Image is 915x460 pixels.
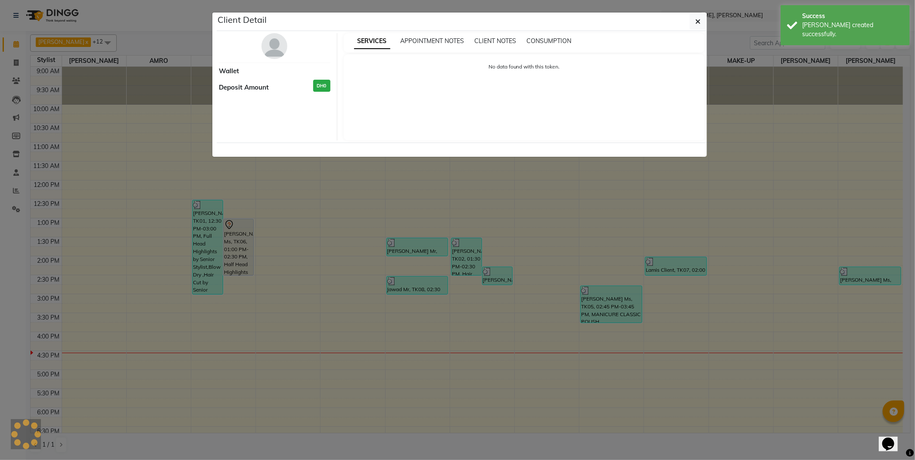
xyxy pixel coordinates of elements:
[219,66,239,76] span: Wallet
[401,37,464,45] span: APPOINTMENT NOTES
[354,34,390,49] span: SERVICES
[218,13,267,26] h5: Client Detail
[261,33,287,59] img: avatar
[527,37,572,45] span: CONSUMPTION
[879,426,906,451] iframe: chat widget
[475,37,517,45] span: CLIENT NOTES
[802,21,903,39] div: Bill created successfully.
[352,63,697,71] p: No data found with this token.
[313,80,330,92] h3: DH0
[802,12,903,21] div: Success
[219,83,269,93] span: Deposit Amount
